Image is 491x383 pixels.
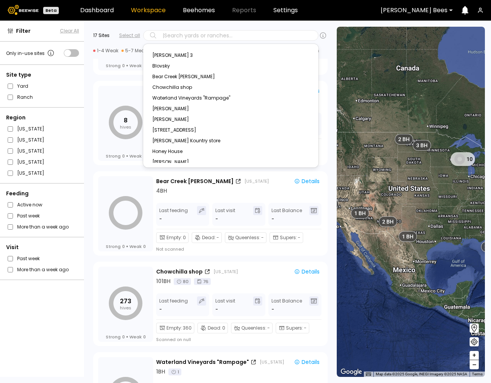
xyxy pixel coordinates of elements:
[291,267,323,277] button: Details
[271,206,302,223] div: Last Balance
[166,234,182,241] span: Empty :
[398,136,410,143] span: 2 BH
[121,48,154,54] div: 5-7 Medium
[339,367,364,377] img: Google
[122,153,125,159] span: 0
[143,244,146,249] span: 0
[148,114,314,125] div: [PERSON_NAME]
[148,50,314,61] div: [PERSON_NAME] 3
[208,325,221,332] span: Dead :
[106,334,146,340] div: Strong Weak
[148,71,314,82] div: Bear Creek [PERSON_NAME]
[402,233,413,240] span: 1 BH
[122,244,125,249] span: 0
[286,325,303,332] span: Supers :
[294,269,320,274] div: Details
[6,71,79,79] div: Site type
[131,7,166,13] a: Workspace
[168,369,181,375] div: 1
[280,234,297,241] span: Supers :
[291,357,323,367] button: Details
[376,372,467,376] span: Map data ©2025 Google, INEGI Imagery ©2025 NASA
[122,334,125,340] span: 0
[472,360,476,370] span: –
[291,176,323,186] button: Details
[156,368,165,376] div: 1 BH
[17,93,33,101] label: Ranch
[17,223,69,231] label: More than a week ago
[470,360,479,369] button: –
[148,125,314,135] div: [STREET_ADDRESS]
[159,306,163,313] div: -
[43,7,59,14] div: Beta
[148,146,314,157] div: Honey House
[17,201,42,209] label: Active now
[8,5,39,15] img: Beewise logo
[148,135,314,146] div: [PERSON_NAME] Kountry store
[120,305,131,311] tspan: hives
[17,169,44,177] label: [US_STATE]
[17,82,28,90] label: Yard
[120,124,131,130] tspan: hives
[166,325,182,332] span: Empty :
[294,179,320,184] div: Details
[339,367,364,377] a: Open this area in Google Maps (opens a new window)
[156,268,203,276] div: Chowchilla shop
[60,27,79,34] button: Clear All
[156,336,191,343] div: Scanned on null
[17,254,40,262] label: Past week
[17,158,44,166] label: [US_STATE]
[148,82,314,93] div: Chowchilla shop
[106,63,146,68] div: Strong Weak
[106,153,146,159] div: Strong Weak
[298,234,300,241] span: -
[271,306,274,313] span: -
[124,116,128,125] tspan: 8
[148,157,314,167] div: [PERSON_NAME]
[148,61,314,71] div: Blovsky
[366,372,371,377] button: Keyboard shortcuts
[93,48,118,54] div: 1-4 Weak
[194,278,211,285] div: 76
[174,278,191,285] div: 80
[122,63,125,68] span: 0
[120,297,131,306] tspan: 273
[451,152,475,166] div: 10
[271,215,274,223] span: -
[6,48,55,58] div: Only in-use sites
[267,325,270,332] span: -
[6,243,79,251] div: Visit
[416,142,428,149] span: 3 BH
[159,296,188,313] div: Last feeding
[235,234,260,241] span: Queenless :
[17,136,44,144] label: [US_STATE]
[17,266,69,274] label: More than a week ago
[159,215,163,223] div: -
[6,190,79,198] div: Feeding
[6,114,79,122] div: Region
[215,306,218,313] div: -
[472,351,476,360] span: +
[232,7,256,13] span: Reports
[470,351,479,360] button: +
[156,246,184,252] div: Not scanned
[80,7,114,13] a: Dashboard
[202,234,216,241] span: Dead :
[159,206,188,223] div: Last feeding
[294,359,320,365] div: Details
[17,212,40,220] label: Past week
[215,206,235,223] div: Last visit
[183,7,215,13] a: Beehomes
[106,244,146,249] div: Strong Weak
[472,372,483,376] a: Terms (opens in new tab)
[143,334,146,340] span: 0
[354,210,366,217] span: 1 BH
[183,325,192,332] span: 360
[17,125,44,133] label: [US_STATE]
[183,234,186,241] span: 0
[17,147,44,155] label: [US_STATE]
[222,325,225,332] span: 0
[119,32,140,39] div: Select all
[271,296,302,313] div: Last Balance
[148,93,314,103] div: Waterland Vineyards "Rampage"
